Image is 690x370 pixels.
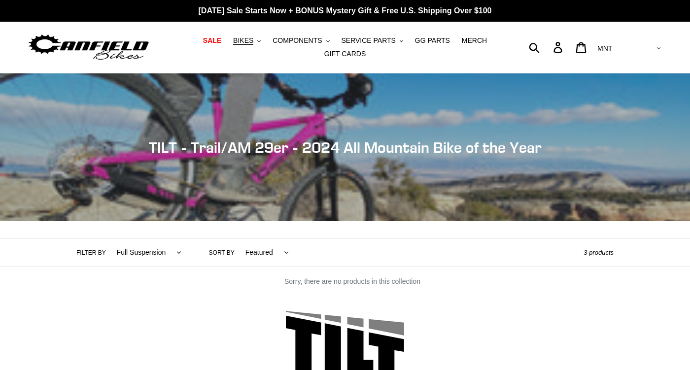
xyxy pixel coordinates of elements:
[76,248,106,257] label: Filter by
[324,50,366,58] span: GIFT CARDS
[209,248,235,257] label: Sort by
[457,34,492,47] a: MERCH
[203,36,221,45] span: SALE
[27,32,150,63] img: Canfield Bikes
[319,47,371,61] a: GIFT CARDS
[149,138,542,156] span: TILT - Trail/AM 29er - 2024 All Mountain Bike of the Year
[584,249,614,256] span: 3 products
[341,36,395,45] span: SERVICE PARTS
[268,34,334,47] button: COMPONENTS
[198,34,226,47] a: SALE
[91,276,614,287] p: Sorry, there are no products in this collection
[534,36,559,58] input: Search
[462,36,487,45] span: MERCH
[233,36,253,45] span: BIKES
[273,36,322,45] span: COMPONENTS
[336,34,408,47] button: SERVICE PARTS
[228,34,266,47] button: BIKES
[410,34,455,47] a: GG PARTS
[415,36,450,45] span: GG PARTS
